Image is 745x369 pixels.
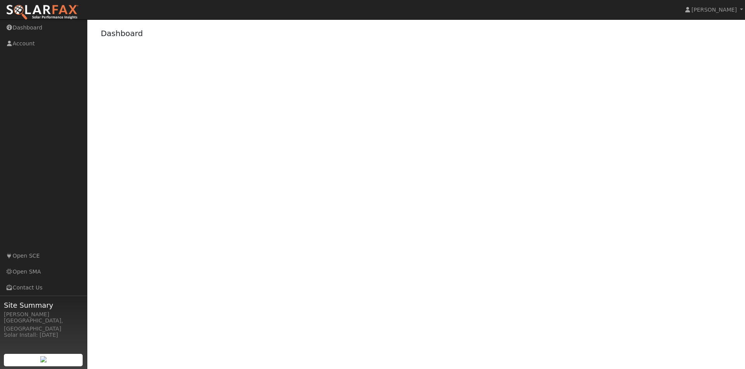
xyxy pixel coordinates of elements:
span: [PERSON_NAME] [691,7,737,13]
div: [GEOGRAPHIC_DATA], [GEOGRAPHIC_DATA] [4,317,83,333]
div: [PERSON_NAME] [4,310,83,319]
img: retrieve [40,356,47,362]
a: Dashboard [101,29,143,38]
img: SolarFax [6,4,79,21]
div: Solar Install: [DATE] [4,331,83,339]
span: Site Summary [4,300,83,310]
